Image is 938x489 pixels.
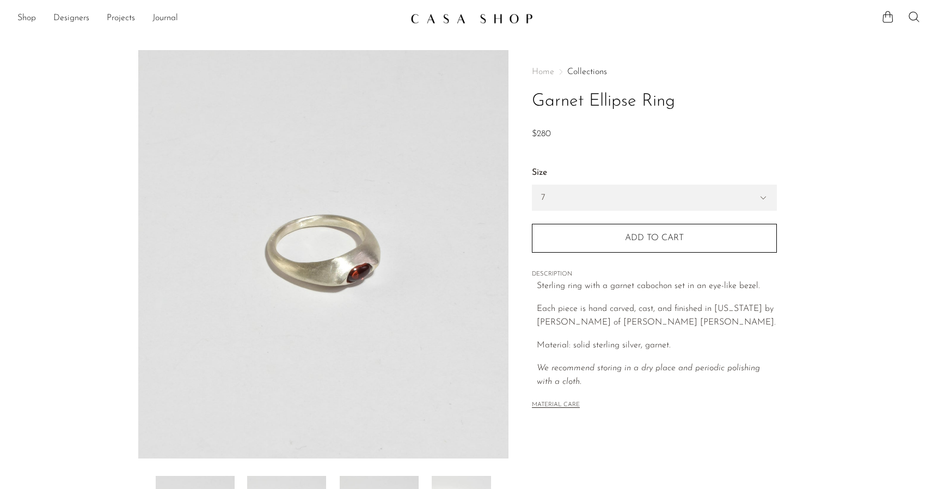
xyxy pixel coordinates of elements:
span: Add to cart [625,234,684,242]
a: Designers [53,11,89,26]
nav: Desktop navigation [17,9,402,28]
p: Each piece is hand carved, cast, and finished in [US_STATE] by [PERSON_NAME] of [PERSON_NAME] [PE... [537,302,777,330]
a: Collections [567,68,607,76]
button: Add to cart [532,224,777,252]
span: Home [532,68,554,76]
i: We recommend storing in a dry place and periodic polishing with a cloth. [537,364,760,387]
a: Journal [152,11,178,26]
span: DESCRIPTION [532,270,777,279]
p: Material: solid sterling silver, garnet. [537,339,777,353]
nav: Breadcrumbs [532,68,777,76]
label: Size [532,166,777,180]
span: $280 [532,130,551,138]
h1: Garnet Ellipse Ring [532,88,777,115]
img: Garnet Ellipse Ring [138,50,509,459]
a: Shop [17,11,36,26]
button: MATERIAL CARE [532,401,580,409]
ul: NEW HEADER MENU [17,9,402,28]
p: Sterling ring with a garnet cabochon set in an eye-like bezel. [537,279,777,294]
a: Projects [107,11,135,26]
